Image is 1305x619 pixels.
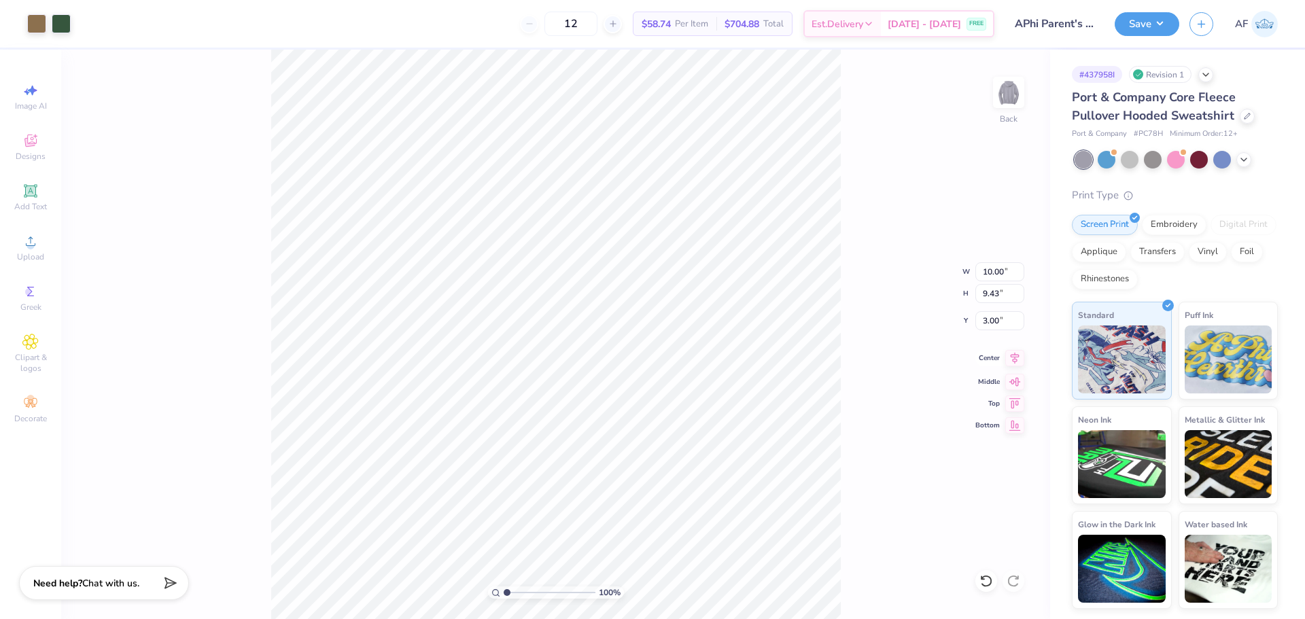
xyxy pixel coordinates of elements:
[1072,128,1127,140] span: Port & Company
[1072,89,1236,124] span: Port & Company Core Fleece Pullover Hooded Sweatshirt
[1078,412,1111,427] span: Neon Ink
[1211,215,1276,235] div: Digital Print
[1005,10,1104,37] input: Untitled Design
[1185,308,1213,322] span: Puff Ink
[17,251,44,262] span: Upload
[14,413,47,424] span: Decorate
[1078,325,1166,393] img: Standard
[975,399,1000,408] span: Top
[1170,128,1238,140] span: Minimum Order: 12 +
[14,201,47,212] span: Add Text
[1235,16,1248,32] span: AF
[1185,325,1272,393] img: Puff Ink
[812,17,863,31] span: Est. Delivery
[888,17,961,31] span: [DATE] - [DATE]
[1072,269,1138,289] div: Rhinestones
[975,353,1000,363] span: Center
[1072,66,1122,83] div: # 437958I
[975,377,1000,387] span: Middle
[975,421,1000,430] span: Bottom
[1134,128,1163,140] span: # PC78H
[544,12,597,36] input: – –
[1129,66,1191,83] div: Revision 1
[1185,517,1247,531] span: Water based Ink
[1251,11,1278,37] img: Ana Francesca Bustamante
[1185,412,1265,427] span: Metallic & Glitter Ink
[995,79,1022,106] img: Back
[33,577,82,590] strong: Need help?
[675,17,708,31] span: Per Item
[969,19,984,29] span: FREE
[1231,242,1263,262] div: Foil
[7,352,54,374] span: Clipart & logos
[1078,535,1166,603] img: Glow in the Dark Ink
[20,302,41,313] span: Greek
[1115,12,1179,36] button: Save
[1000,113,1017,125] div: Back
[1078,308,1114,322] span: Standard
[1185,535,1272,603] img: Water based Ink
[725,17,759,31] span: $704.88
[82,577,139,590] span: Chat with us.
[1235,11,1278,37] a: AF
[1072,215,1138,235] div: Screen Print
[1142,215,1206,235] div: Embroidery
[16,151,46,162] span: Designs
[642,17,671,31] span: $58.74
[1078,430,1166,498] img: Neon Ink
[1189,242,1227,262] div: Vinyl
[599,586,621,599] span: 100 %
[1185,430,1272,498] img: Metallic & Glitter Ink
[763,17,784,31] span: Total
[1078,517,1155,531] span: Glow in the Dark Ink
[1130,242,1185,262] div: Transfers
[1072,242,1126,262] div: Applique
[15,101,47,111] span: Image AI
[1072,188,1278,203] div: Print Type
